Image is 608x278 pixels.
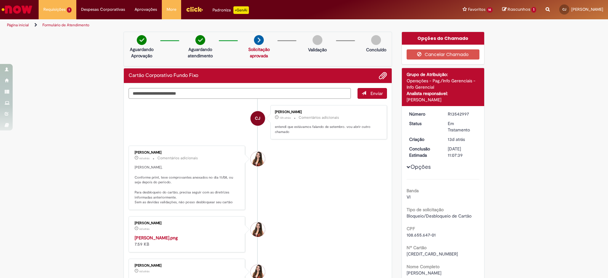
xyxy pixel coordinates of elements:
[571,7,603,12] span: [PERSON_NAME]
[407,49,480,60] button: Cancelar Chamado
[402,32,484,45] div: Opções do Chamado
[562,7,566,11] span: CJ
[531,7,536,13] span: 1
[366,47,386,53] p: Concluído
[81,6,125,13] span: Despesas Corporativas
[407,71,480,78] div: Grupo de Atribuição:
[139,269,149,273] time: 25/09/2025 08:55:37
[186,4,203,14] img: click_logo_yellow_360x200.png
[407,194,410,200] span: VI
[407,232,436,238] span: 108.655.647-01
[448,136,465,142] span: 13d atrás
[139,156,149,160] time: 25/09/2025 08:56:59
[212,6,249,14] div: Padroniza
[139,269,149,273] span: 6d atrás
[487,7,493,13] span: 14
[135,151,240,155] div: [PERSON_NAME]
[407,245,427,250] b: Nº Cartão
[250,222,265,237] div: Thais Dos Santos
[185,46,216,59] p: Aguardando atendimento
[502,7,536,13] a: Rascunhos
[299,115,339,120] small: Comentários adicionais
[371,35,381,45] img: img-circle-grey.png
[404,146,443,158] dt: Conclusão Estimada
[407,264,440,269] b: Nome Completo
[255,111,260,126] span: CJ
[448,111,477,117] div: R13542997
[254,35,264,45] img: arrow-next.png
[508,6,530,12] span: Rascunhos
[407,207,444,212] b: Tipo de solicitação
[7,22,29,28] a: Página inicial
[370,91,383,96] span: Enviar
[468,6,485,13] span: Favoritos
[135,165,240,205] p: [PERSON_NAME], Conforme print, teve comprovantes anexados no dia 11/08, ou seja depois do período...
[233,6,249,14] p: +GenAi
[248,47,270,59] a: Solicitação aprovada
[250,111,265,126] div: Carlos Eduardo De Souza Junior
[1,3,33,16] img: ServiceNow
[308,47,327,53] p: Validação
[5,19,401,31] ul: Trilhas de página
[42,22,89,28] a: Formulário de Atendimento
[448,120,477,133] div: Em Tratamento
[448,136,477,142] div: 17/09/2025 11:07:18
[448,146,477,158] div: [DATE] 11:07:39
[129,73,198,79] h2: Cartão Corporativo Fundo Fixo Histórico de tíquete
[139,227,149,231] time: 25/09/2025 08:55:55
[448,136,465,142] time: 17/09/2025 11:07:18
[43,6,66,13] span: Requisições
[404,111,443,117] dt: Número
[407,270,441,276] span: [PERSON_NAME]
[280,116,291,120] time: 29/09/2025 21:14:45
[404,120,443,127] dt: Status
[135,264,240,268] div: [PERSON_NAME]
[379,72,387,80] button: Adicionar anexos
[358,88,387,99] button: Enviar
[407,251,458,257] span: [CREDIT_CARD_NUMBER]
[407,97,480,103] div: [PERSON_NAME]
[407,90,480,97] div: Analista responsável:
[137,35,147,45] img: check-circle-green.png
[280,116,291,120] span: 13h atrás
[407,213,472,219] span: Bloqueio/Desbloqueio de Cartão
[167,6,176,13] span: More
[139,227,149,231] span: 6d atrás
[139,156,149,160] span: 6d atrás
[313,35,322,45] img: img-circle-grey.png
[135,221,240,225] div: [PERSON_NAME]
[404,136,443,142] dt: Criação
[250,152,265,166] div: Thais Dos Santos
[407,78,480,90] div: Operações - Pag./Info Gerenciais - Info Gerencial
[407,188,419,193] b: Banda
[407,226,415,231] b: CPF
[126,46,157,59] p: Aguardando Aprovação
[157,155,198,161] small: Comentários adicionais
[195,35,205,45] img: check-circle-green.png
[135,235,178,241] a: [PERSON_NAME].png
[135,6,157,13] span: Aprovações
[135,235,240,247] div: 7.59 KB
[67,7,72,13] span: 1
[275,124,380,134] p: entendi que estávamos falando de setembro. vou abrir outro chamado
[275,110,380,114] div: [PERSON_NAME]
[129,88,351,99] textarea: Digite sua mensagem aqui...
